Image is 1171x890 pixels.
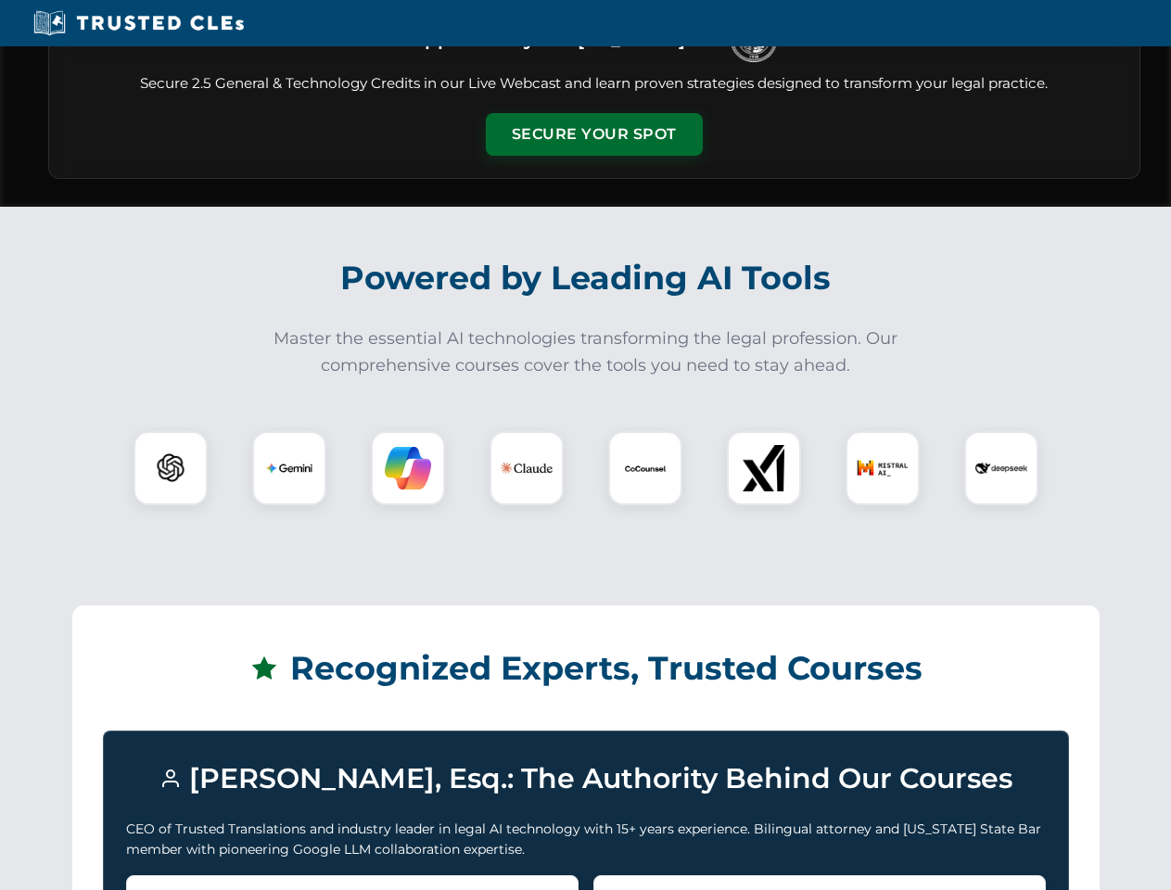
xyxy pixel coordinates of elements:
[490,431,564,505] div: Claude
[486,113,703,156] button: Secure Your Spot
[857,442,909,494] img: Mistral AI Logo
[103,636,1069,701] h2: Recognized Experts, Trusted Courses
[964,431,1038,505] div: DeepSeek
[501,442,553,494] img: Claude Logo
[134,431,208,505] div: ChatGPT
[371,431,445,505] div: Copilot
[266,445,312,491] img: Gemini Logo
[126,754,1046,804] h3: [PERSON_NAME], Esq.: The Authority Behind Our Courses
[144,441,197,495] img: ChatGPT Logo
[385,445,431,491] img: Copilot Logo
[71,73,1117,95] p: Secure 2.5 General & Technology Credits in our Live Webcast and learn proven strategies designed ...
[28,9,249,37] img: Trusted CLEs
[126,819,1046,860] p: CEO of Trusted Translations and industry leader in legal AI technology with 15+ years experience....
[261,325,910,379] p: Master the essential AI technologies transforming the legal profession. Our comprehensive courses...
[608,431,682,505] div: CoCounsel
[727,431,801,505] div: xAI
[741,445,787,491] img: xAI Logo
[252,431,326,505] div: Gemini
[72,246,1100,311] h2: Powered by Leading AI Tools
[975,442,1027,494] img: DeepSeek Logo
[622,445,668,491] img: CoCounsel Logo
[846,431,920,505] div: Mistral AI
